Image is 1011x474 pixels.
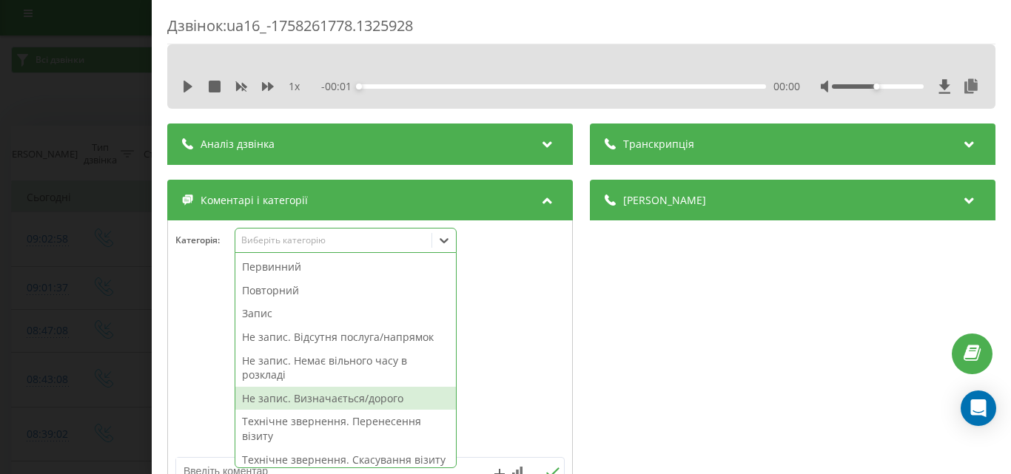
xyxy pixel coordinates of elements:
span: 1 x [289,79,300,94]
div: Повторний [235,279,456,302]
div: Не запис. Визначається/дорого [235,387,456,410]
div: Не запис. Немає вільного часу в розкладі [235,349,456,387]
div: Open Intercom Messenger [961,390,996,426]
span: - 00:01 [321,79,359,94]
span: Аналіз дзвінка [201,137,275,152]
h4: Категорія : [175,235,235,246]
span: Коментарі і категорії [201,193,308,208]
span: 00:00 [773,79,800,94]
div: Accessibility label [874,84,880,89]
div: Технічне звернення. Скасування візиту [235,448,456,472]
div: Запис [235,302,456,325]
span: Транскрипція [623,137,694,152]
div: Не запис. Відсутня послуга/напрямок [235,325,456,349]
div: Первинний [235,255,456,279]
div: Технічне звернення. Перенесення візиту [235,410,456,447]
div: Дзвінок : ua16_-1758261778.1325928 [167,16,995,44]
span: [PERSON_NAME] [623,193,706,208]
div: Виберіть категорію [241,234,426,246]
div: Accessibility label [356,84,362,89]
